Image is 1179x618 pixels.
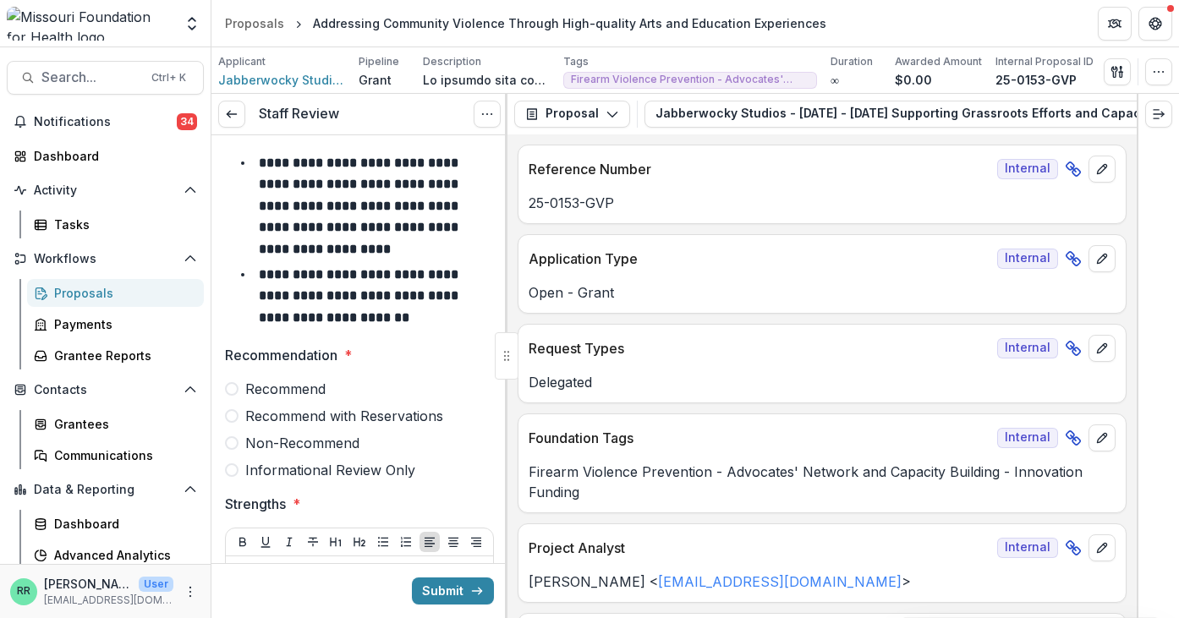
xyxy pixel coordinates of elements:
button: Submit [412,577,494,604]
a: Communications [27,441,204,469]
button: edit [1089,245,1116,272]
button: Get Help [1138,7,1172,41]
p: Reference Number [529,159,990,179]
p: ∞ [831,71,839,89]
span: Notifications [34,115,177,129]
span: 34 [177,113,197,130]
div: Proposals [54,284,190,302]
p: [PERSON_NAME] [44,575,132,593]
button: Partners [1098,7,1132,41]
p: Project Analyst [529,538,990,558]
button: Open Workflows [7,245,204,272]
p: Strengths [225,494,286,514]
button: Align Left [420,532,440,552]
p: Awarded Amount [895,54,982,69]
button: Heading 1 [326,532,346,552]
p: Firearm Violence Prevention - Advocates' Network and Capacity Building - Innovation Funding [529,462,1116,502]
span: Workflows [34,252,177,266]
span: Non-Recommend [245,433,359,453]
a: Proposals [27,279,204,307]
a: Proposals [218,11,291,36]
a: Grantee Reports [27,342,204,369]
button: Open Activity [7,177,204,204]
a: Grantees [27,410,204,438]
button: edit [1089,534,1116,561]
a: [EMAIL_ADDRESS][DOMAIN_NAME] [658,573,902,590]
button: edit [1089,156,1116,183]
p: $0.00 [895,71,932,89]
p: Description [423,54,481,69]
a: Dashboard [27,510,204,538]
button: Search... [7,61,204,95]
p: [PERSON_NAME] < > [529,572,1116,592]
button: Strike [303,532,323,552]
p: Request Types [529,338,990,358]
div: Communications [54,446,190,464]
p: Application Type [529,249,990,269]
button: More [180,582,200,602]
button: Proposal [514,101,630,128]
div: Rachel Rimmerman [17,586,30,597]
button: Align Center [443,532,463,552]
button: Bold [233,532,253,552]
span: Recommend [245,379,326,399]
button: Notifications34 [7,108,204,135]
span: Contacts [34,383,177,397]
p: Applicant [218,54,266,69]
span: Internal [997,538,1058,558]
span: Internal [997,338,1058,358]
a: Dashboard [7,142,204,170]
p: Internal Proposal ID [995,54,1094,69]
span: Firearm Violence Prevention - Advocates' Network and Capacity Building - Innovation Funding [571,74,809,85]
p: Delegated [529,372,1116,392]
span: Internal [997,249,1058,269]
button: Underline [255,532,276,552]
p: Lo ipsumdo sita consec adipisci, elitsed doeiusmod, temporinci utlaboreetd, magn-aliquaenim, admi... [423,71,550,89]
a: Payments [27,310,204,338]
button: Ordered List [396,532,416,552]
p: Recommendation [225,345,337,365]
p: Grant [359,71,392,89]
div: Payments [54,315,190,333]
span: Search... [41,69,141,85]
p: [EMAIL_ADDRESS][DOMAIN_NAME] [44,593,173,608]
button: edit [1089,424,1116,451]
p: 25-0153-GVP [529,193,1116,213]
p: Duration [831,54,873,69]
a: Jabberwocky Studios [218,71,345,89]
button: Expand right [1145,101,1172,128]
div: Ctrl + K [148,68,189,87]
div: Dashboard [34,147,190,165]
button: Open Data & Reporting [7,476,204,503]
div: Advanced Analytics [54,546,190,564]
button: Heading 2 [349,532,370,552]
button: Italicize [279,532,299,552]
p: Tags [563,54,589,69]
div: Tasks [54,216,190,233]
span: Activity [34,183,177,198]
div: Proposals [225,14,284,32]
p: User [139,577,173,592]
img: Missouri Foundation for Health logo [7,7,173,41]
button: Options [474,101,501,128]
button: Open entity switcher [180,7,204,41]
div: Grantees [54,415,190,433]
span: Informational Review Only [245,460,415,480]
span: Internal [997,159,1058,179]
p: Foundation Tags [529,428,990,448]
p: Open - Grant [529,282,1116,303]
button: Align Right [466,532,486,552]
span: Data & Reporting [34,483,177,497]
span: Internal [997,428,1058,448]
nav: breadcrumb [218,11,833,36]
a: Tasks [27,211,204,238]
p: Pipeline [359,54,399,69]
button: Open Contacts [7,376,204,403]
div: Dashboard [54,515,190,533]
button: Bullet List [373,532,393,552]
h3: Staff Review [259,106,339,122]
button: edit [1089,335,1116,362]
a: Advanced Analytics [27,541,204,569]
p: 25-0153-GVP [995,71,1077,89]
